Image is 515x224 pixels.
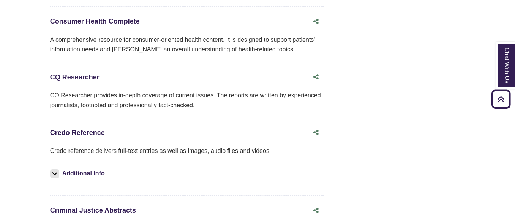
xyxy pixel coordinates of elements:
a: Criminal Justice Abstracts [50,207,136,214]
div: CQ Researcher provides in-depth coverage of current issues. The reports are written by experience... [50,91,324,110]
button: Share this database [308,203,324,218]
a: Consumer Health Complete [50,17,140,25]
button: Share this database [308,126,324,140]
a: Credo Reference [50,129,105,137]
a: CQ Researcher [50,73,100,81]
button: Share this database [308,70,324,84]
button: Additional Info [50,168,107,179]
a: Back to Top [489,94,513,104]
p: Credo reference delivers full-text entries as well as images, audio files and videos. [50,146,324,156]
button: Share this database [308,14,324,29]
div: A comprehensive resource for consumer-oriented health content. It is designed to support patients... [50,35,324,54]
